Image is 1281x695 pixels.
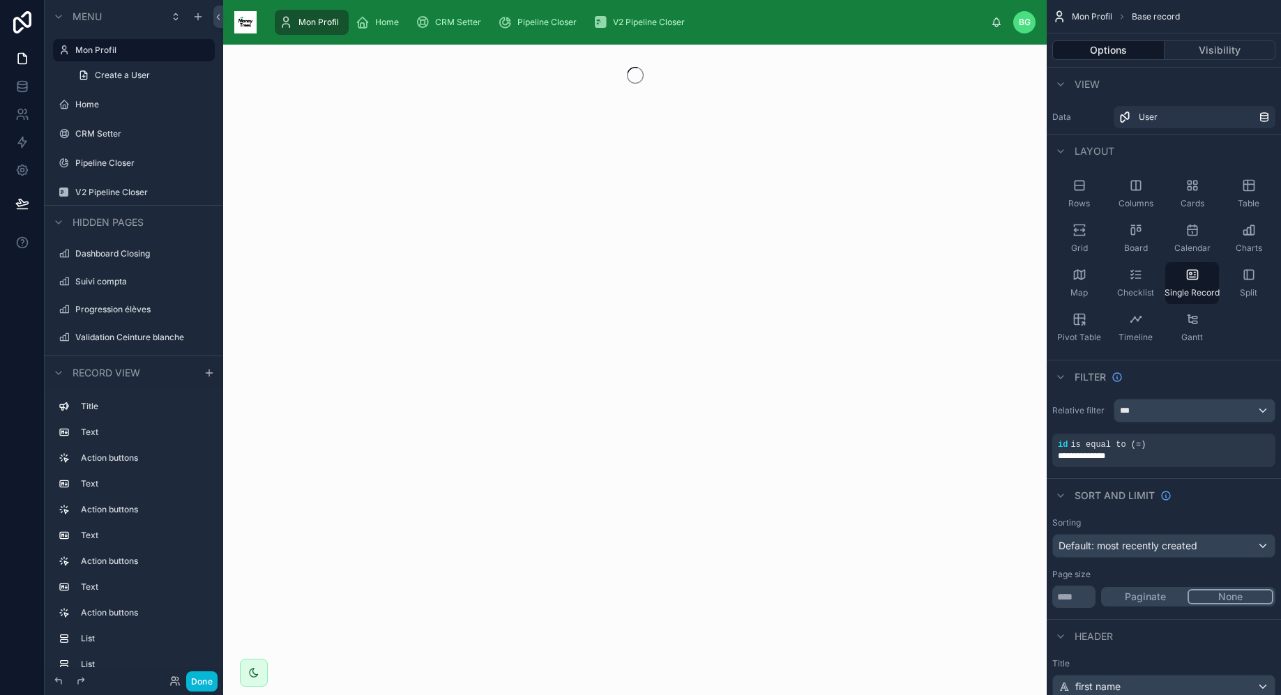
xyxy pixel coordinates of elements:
label: Suivi compta [75,276,212,287]
label: V2 Pipeline Closer [75,187,212,198]
span: Pivot Table [1057,332,1101,343]
span: Menu [73,10,102,24]
label: Home [75,99,212,110]
label: Text [81,530,209,541]
span: Pipeline Closer [517,17,577,28]
div: scrollable content [45,389,223,667]
button: Single Record [1165,262,1219,304]
label: CRM Setter [75,128,212,139]
button: Rows [1052,173,1106,215]
span: Grid [1071,243,1088,254]
span: id [1058,440,1068,450]
label: Action buttons [81,452,209,464]
label: Text [81,581,209,593]
span: Board [1124,243,1148,254]
a: Pipeline Closer [494,10,586,35]
label: Action buttons [81,504,209,515]
button: Default: most recently created [1052,534,1275,558]
span: Single Record [1165,287,1220,298]
button: Columns [1109,173,1162,215]
span: Charts [1236,243,1262,254]
label: Text [81,427,209,438]
span: Create a User [95,70,150,81]
button: None [1188,589,1273,604]
span: Base record [1132,11,1180,22]
span: Sort And Limit [1075,489,1155,503]
span: User [1139,112,1158,123]
label: Mon Profil [75,45,206,56]
a: CRM Setter [411,10,491,35]
button: Cards [1165,173,1219,215]
button: Split [1222,262,1275,304]
a: Create a User [70,64,215,86]
button: Done [186,671,218,692]
button: Calendar [1165,217,1219,259]
label: Action buttons [81,607,209,618]
span: Header [1075,629,1113,643]
button: Map [1052,262,1106,304]
span: Columns [1119,198,1153,209]
span: Layout [1075,144,1114,158]
span: Table [1238,198,1259,209]
span: Split [1240,287,1257,298]
span: Mon Profil [298,17,339,28]
span: Timeline [1119,332,1153,343]
span: Calendar [1174,243,1211,254]
a: Mon Profil [275,10,349,35]
label: Sorting [1052,517,1081,528]
a: User [1114,106,1275,128]
span: is equal to (=) [1070,440,1146,450]
label: Relative filter [1052,405,1108,416]
label: Page size [1052,569,1091,580]
a: V2 Pipeline Closer [589,10,695,35]
span: Rows [1068,198,1090,209]
label: Title [81,401,209,412]
span: Hidden pages [73,215,144,229]
button: Gantt [1165,307,1219,349]
button: Board [1109,217,1162,259]
span: Cards [1181,198,1204,209]
span: Checklist [1117,287,1154,298]
span: Gantt [1181,332,1203,343]
label: Progression élèves [75,304,212,315]
div: scrollable content [268,7,991,38]
span: Filter [1075,370,1106,384]
img: App logo [234,11,257,33]
label: Validation Ceinture blanche [75,332,212,343]
label: Dashboard Closing [75,248,212,259]
span: Map [1070,287,1088,298]
button: Timeline [1109,307,1162,349]
span: V2 Pipeline Closer [613,17,685,28]
label: Text [81,478,209,489]
label: List [81,633,209,644]
button: Checklist [1109,262,1162,304]
span: CRM Setter [435,17,481,28]
button: Table [1222,173,1275,215]
span: Mon Profil [1072,11,1112,22]
label: Action buttons [81,556,209,567]
button: Options [1052,40,1165,60]
span: BG [1019,17,1031,28]
button: Pivot Table [1052,307,1106,349]
button: Charts [1222,217,1275,259]
label: Title [1052,658,1275,669]
span: View [1075,77,1100,91]
button: Grid [1052,217,1106,259]
label: List [81,659,209,670]
a: Home [351,10,409,35]
button: Visibility [1165,40,1276,60]
button: Paginate [1103,589,1188,604]
span: Record view [73,366,140,380]
label: Data [1052,112,1108,123]
span: Default: most recently created [1059,540,1197,551]
label: Pipeline Closer [75,158,212,169]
